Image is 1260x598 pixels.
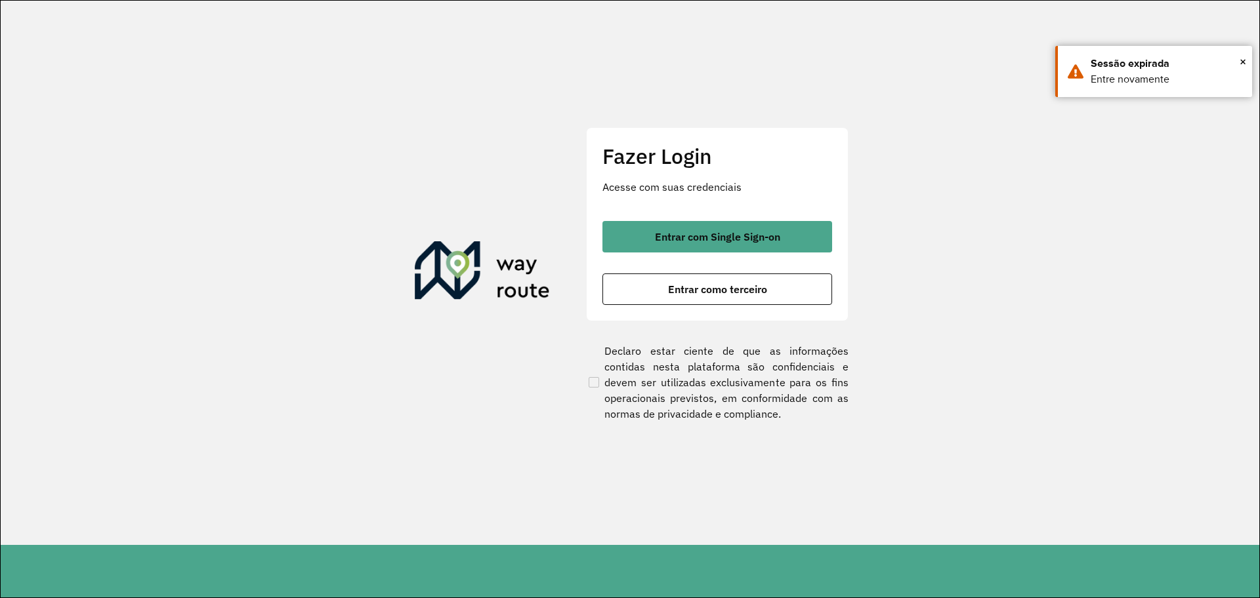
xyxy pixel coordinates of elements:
span: × [1240,52,1246,71]
p: Acesse com suas credenciais [602,179,832,195]
label: Declaro estar ciente de que as informações contidas nesta plataforma são confidenciais e devem se... [586,343,849,422]
div: Entre novamente [1091,71,1242,87]
button: button [602,221,832,252]
span: Entrar como terceiro [668,284,767,294]
img: Roteirizador AmbevTech [415,241,550,304]
h2: Fazer Login [602,144,832,169]
div: Sessão expirada [1091,56,1242,71]
span: Entrar com Single Sign-on [655,231,780,242]
button: button [602,273,832,305]
button: Close [1240,52,1246,71]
